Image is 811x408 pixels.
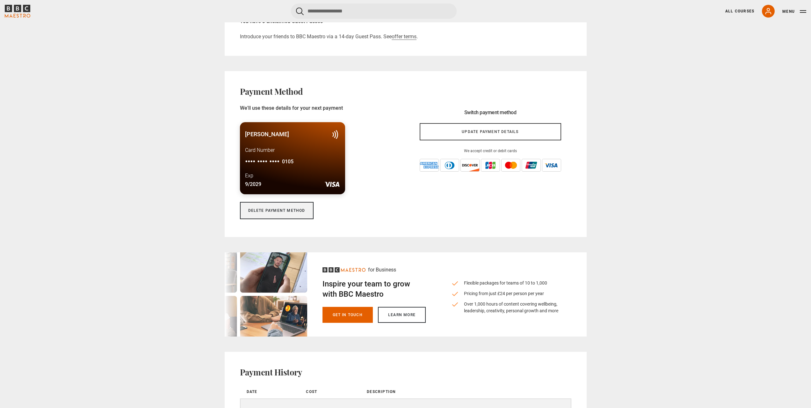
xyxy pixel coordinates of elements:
[420,123,561,140] a: Update payment details
[440,159,459,172] img: diners
[240,33,571,41] p: Introduce your friends to BBC Maestro via a 14-day Guest Pass. See .
[322,267,366,272] svg: BBC Maestro
[451,280,561,286] li: Flexible packages for teams of 10 to 1,000
[324,180,340,189] img: visa
[392,33,416,40] a: offer terms
[322,307,373,323] a: Get in touch
[225,252,307,337] img: business-signpost-desktop.webp
[245,172,253,180] p: Exp
[368,266,396,274] p: for Business
[481,159,500,172] img: jcb
[240,202,314,219] a: Delete payment method
[245,130,289,138] p: [PERSON_NAME]
[420,159,439,172] img: amex
[322,279,426,299] h2: Inspire your team to grow with BBC Maestro
[245,181,261,188] p: 9/2029
[240,86,303,97] h2: Payment Method
[542,159,561,172] img: visa
[522,159,541,172] img: unionpay
[282,157,293,167] span: 0105
[300,385,359,399] th: Cost
[725,8,754,14] a: All Courses
[240,367,571,377] h2: Payment History
[240,385,300,399] th: Date
[245,157,340,167] p: •••• •••• ••••
[451,301,561,314] li: Over 1,000 hours of content covering wellbeing, leadership, creativity, personal growth and more
[460,159,480,172] img: discover
[451,290,561,297] li: Pricing from just £24 per person per year
[240,104,402,112] p: We'll use these details for your next payment
[378,307,426,323] a: Learn more
[420,109,561,115] h3: Switch payment method
[291,4,457,19] input: Search
[359,385,571,399] th: Description
[245,146,340,154] p: Card Number
[420,148,561,154] p: We accept credit or debit cards
[782,8,806,15] button: Toggle navigation
[296,7,304,15] button: Submit the search query
[5,5,30,18] svg: BBC Maestro
[501,159,520,172] img: mastercard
